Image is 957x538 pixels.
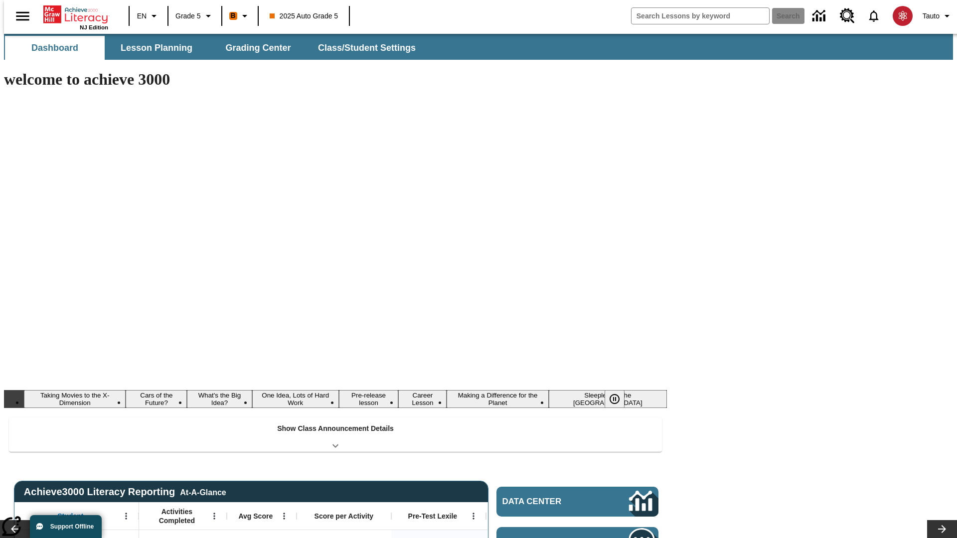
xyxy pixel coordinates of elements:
[9,417,662,452] div: Show Class Announcement Details
[605,390,635,408] div: Pause
[887,3,919,29] button: Select a new avatar
[834,2,861,29] a: Resource Center, Will open in new tab
[270,11,338,21] span: 2025 Auto Grade 5
[208,36,308,60] button: Grading Center
[4,34,953,60] div: SubNavbar
[339,390,398,408] button: Slide 5 Pre-release lesson
[43,4,108,24] a: Home
[57,512,83,521] span: Student
[24,486,226,498] span: Achieve3000 Literacy Reporting
[207,509,222,524] button: Open Menu
[496,487,658,517] a: Data Center
[4,36,425,60] div: SubNavbar
[502,497,596,507] span: Data Center
[806,2,834,30] a: Data Center
[277,509,292,524] button: Open Menu
[133,7,164,25] button: Language: EN, Select a language
[43,3,108,30] div: Home
[605,390,625,408] button: Pause
[107,36,206,60] button: Lesson Planning
[398,390,447,408] button: Slide 6 Career Lesson
[315,512,374,521] span: Score per Activity
[137,11,147,21] span: EN
[923,11,940,21] span: Tauto
[861,3,887,29] a: Notifications
[175,11,201,21] span: Grade 5
[447,390,548,408] button: Slide 7 Making a Difference for the Planet
[5,36,105,60] button: Dashboard
[187,390,252,408] button: Slide 3 What's the Big Idea?
[171,7,218,25] button: Grade: Grade 5, Select a grade
[119,509,134,524] button: Open Menu
[252,390,339,408] button: Slide 4 One Idea, Lots of Hard Work
[126,390,187,408] button: Slide 2 Cars of the Future?
[30,515,102,538] button: Support Offline
[549,390,667,408] button: Slide 8 Sleepless in the Animal Kingdom
[919,7,957,25] button: Profile/Settings
[231,9,236,22] span: B
[927,520,957,538] button: Lesson carousel, Next
[238,512,273,521] span: Avg Score
[277,423,394,434] p: Show Class Announcement Details
[310,36,424,60] button: Class/Student Settings
[632,8,769,24] input: search field
[466,509,481,524] button: Open Menu
[144,507,210,525] span: Activities Completed
[893,6,913,26] img: avatar image
[180,486,226,497] div: At-A-Glance
[8,1,37,31] button: Open side menu
[50,523,94,530] span: Support Offline
[4,70,667,89] h1: welcome to achieve 3000
[225,7,255,25] button: Boost Class color is orange. Change class color
[408,512,458,521] span: Pre-Test Lexile
[80,24,108,30] span: NJ Edition
[24,390,126,408] button: Slide 1 Taking Movies to the X-Dimension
